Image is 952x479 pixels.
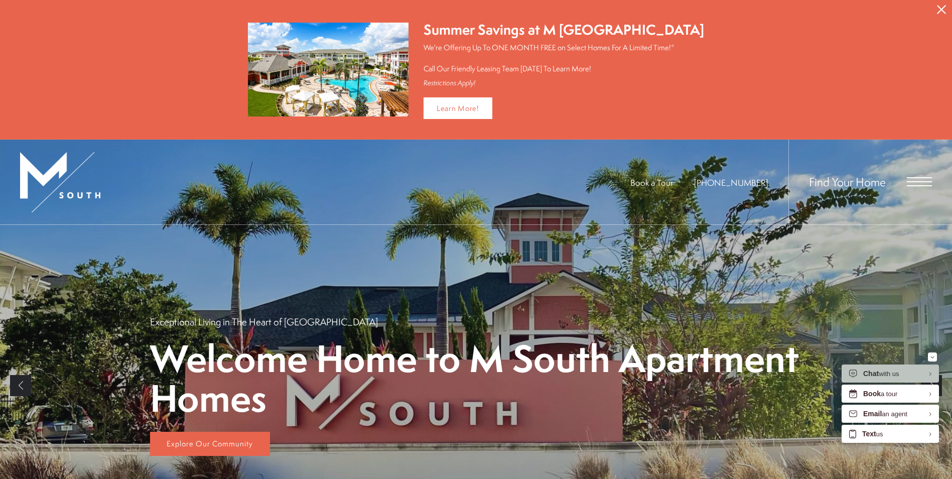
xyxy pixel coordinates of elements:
div: Summer Savings at M [GEOGRAPHIC_DATA] [424,20,704,40]
button: Open Menu [907,177,932,186]
a: Previous [10,375,31,396]
img: MSouth [20,152,100,212]
a: Book a Tour [630,177,673,188]
a: Find Your Home [809,174,886,190]
p: We're Offering Up To ONE MONTH FREE on Select Homes For A Limited Time!* Call Our Friendly Leasin... [424,42,704,74]
div: Restrictions Apply! [424,79,704,87]
a: Explore Our Community [150,432,270,456]
a: Call Us at 813-570-8014 [694,177,768,188]
span: [PHONE_NUMBER] [694,177,768,188]
span: Explore Our Community [167,438,253,449]
p: Exceptional Living in The Heart of [GEOGRAPHIC_DATA] [150,315,378,328]
a: Learn More! [424,97,492,119]
p: Welcome Home to M South Apartment Homes [150,338,802,418]
img: Summer Savings at M South Apartments [248,23,409,116]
